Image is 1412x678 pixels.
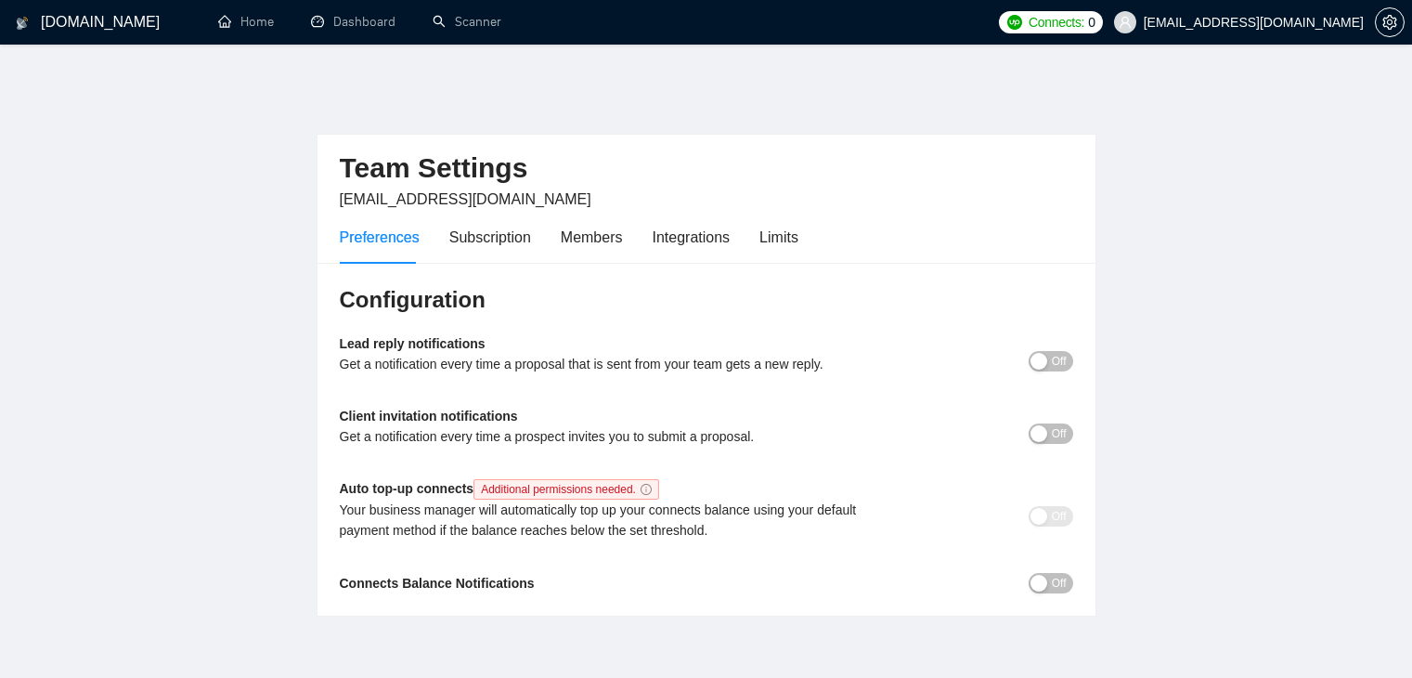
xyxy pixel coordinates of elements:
span: Off [1052,506,1067,527]
span: Connects: [1029,12,1084,33]
h3: Configuration [340,285,1073,315]
div: Get a notification every time a prospect invites you to submit a proposal. [340,426,890,447]
span: 0 [1088,12,1095,33]
span: info-circle [641,484,652,495]
b: Lead reply notifications [340,336,486,351]
div: Subscription [449,226,531,249]
button: setting [1375,7,1405,37]
div: Integrations [653,226,731,249]
div: Get a notification every time a proposal that is sent from your team gets a new reply. [340,354,890,374]
div: Members [561,226,623,249]
img: logo [16,8,29,38]
b: Client invitation notifications [340,409,518,424]
a: homeHome [218,14,274,30]
div: Your business manager will automatically top up your connects balance using your default payment ... [340,500,890,541]
span: [EMAIL_ADDRESS][DOMAIN_NAME] [340,191,591,207]
a: dashboardDashboard [311,14,395,30]
a: searchScanner [433,14,501,30]
b: Auto top-up connects [340,481,667,496]
b: Connects Balance Notifications [340,576,535,591]
span: setting [1376,15,1404,30]
img: upwork-logo.png [1007,15,1022,30]
div: Limits [759,226,798,249]
span: user [1119,16,1132,29]
iframe: Intercom live chat [1349,615,1393,659]
div: Preferences [340,226,420,249]
a: setting [1375,15,1405,30]
span: Additional permissions needed. [473,479,659,500]
span: Off [1052,424,1067,444]
span: Off [1052,573,1067,593]
h2: Team Settings [340,150,1073,188]
span: Off [1052,351,1067,372]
